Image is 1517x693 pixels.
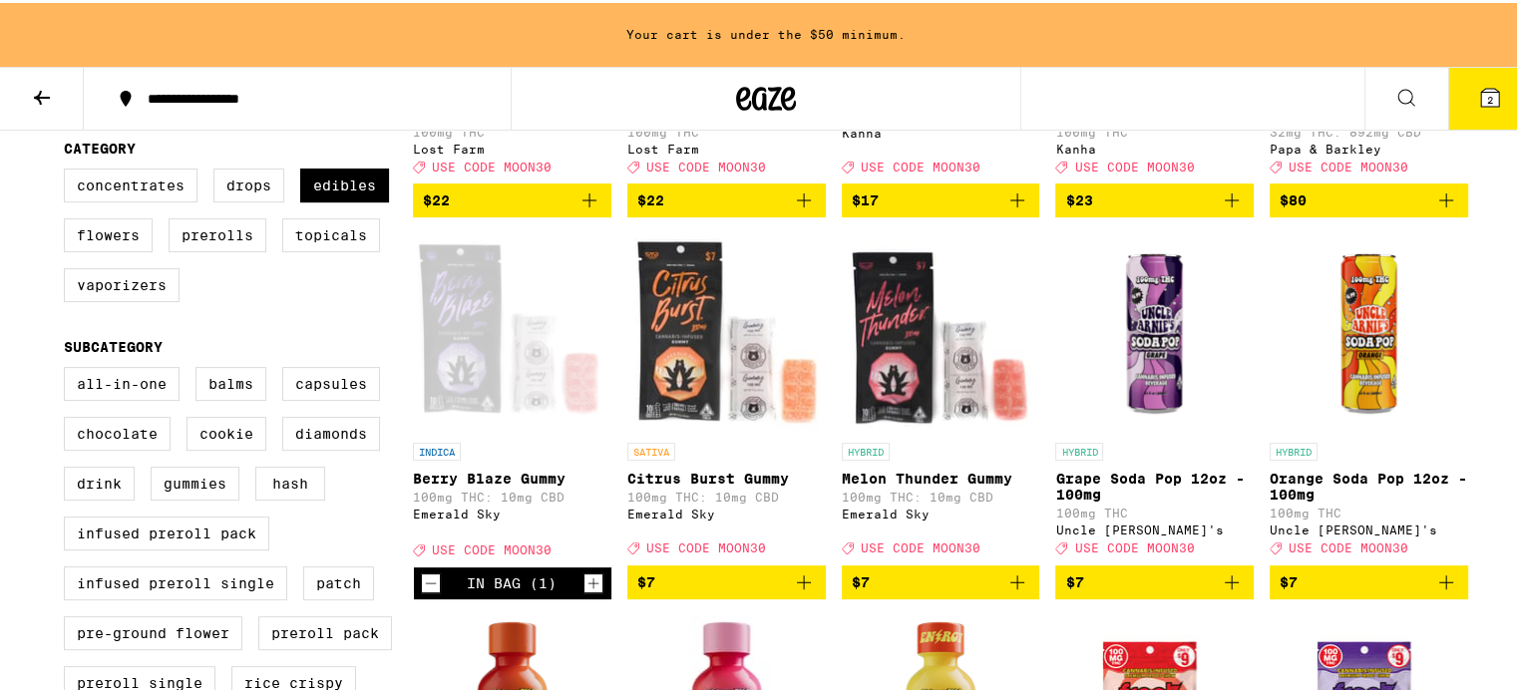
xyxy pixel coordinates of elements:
label: Drops [213,166,284,199]
div: Emerald Sky [627,505,826,518]
span: $17 [852,189,879,205]
span: USE CODE MOON30 [646,158,766,171]
a: Open page for Melon Thunder Gummy from Emerald Sky [842,230,1040,561]
p: HYBRID [1270,440,1318,458]
label: Capsules [282,364,380,398]
label: Hash [255,464,325,498]
button: Add to bag [1055,180,1254,214]
div: Papa & Barkley [1270,140,1468,153]
span: $80 [1280,189,1307,205]
label: Infused Preroll Single [64,563,287,597]
label: Drink [64,464,135,498]
label: Cookie [187,414,266,448]
a: Open page for Grape Soda Pop 12oz - 100mg from Uncle Arnie's [1055,230,1254,561]
span: USE CODE MOON30 [646,539,766,552]
legend: Category [64,138,136,154]
p: 100mg THC: 10mg CBD [413,488,611,501]
button: Add to bag [413,180,611,214]
p: INDICA [413,440,461,458]
img: Uncle Arnie's - Grape Soda Pop 12oz - 100mg [1055,230,1254,430]
p: 100mg THC [413,123,611,136]
button: Add to bag [1055,562,1254,596]
label: Gummies [151,464,239,498]
span: $7 [852,571,870,587]
label: Flowers [64,215,153,249]
img: Emerald Sky - Melon Thunder Gummy [842,230,1040,430]
span: USE CODE MOON30 [861,539,980,552]
p: SATIVA [627,440,675,458]
div: Emerald Sky [842,505,1040,518]
div: In Bag (1) [467,572,557,588]
div: Lost Farm [413,140,611,153]
p: 100mg THC [1055,504,1254,517]
label: All-In-One [64,364,180,398]
img: Uncle Arnie's - Orange Soda Pop 12oz - 100mg [1270,230,1468,430]
label: Vaporizers [64,265,180,299]
legend: Subcategory [64,336,163,352]
span: USE CODE MOON30 [861,158,980,171]
p: Citrus Burst Gummy [627,468,826,484]
button: Increment [583,570,603,590]
label: Chocolate [64,414,171,448]
label: Preroll Pack [258,613,392,647]
label: Edibles [300,166,389,199]
span: USE CODE MOON30 [432,158,552,171]
a: Open page for Berry Blaze Gummy from Emerald Sky [413,230,611,563]
button: Add to bag [1270,180,1468,214]
p: 100mg THC: 10mg CBD [627,488,826,501]
button: Add to bag [1270,562,1468,596]
label: Balms [195,364,266,398]
span: $22 [423,189,450,205]
label: Pre-ground Flower [64,613,242,647]
button: Decrement [421,570,441,590]
div: Kanha [842,124,1040,137]
label: Topicals [282,215,380,249]
p: HYBRID [1055,440,1103,458]
span: $23 [1065,189,1092,205]
span: USE CODE MOON30 [1074,539,1194,552]
p: 100mg THC [1055,123,1254,136]
span: $22 [637,189,664,205]
img: Emerald Sky - Citrus Burst Gummy [627,230,826,430]
span: $7 [1065,571,1083,587]
div: Kanha [1055,140,1254,153]
p: Melon Thunder Gummy [842,468,1040,484]
span: USE CODE MOON30 [432,541,552,554]
p: 32mg THC: 892mg CBD [1270,123,1468,136]
div: Uncle [PERSON_NAME]'s [1270,520,1468,533]
span: $7 [637,571,655,587]
p: Grape Soda Pop 12oz - 100mg [1055,468,1254,500]
a: Open page for Citrus Burst Gummy from Emerald Sky [627,230,826,561]
p: Orange Soda Pop 12oz - 100mg [1270,468,1468,500]
span: $7 [1280,571,1298,587]
div: Emerald Sky [413,505,611,518]
button: Add to bag [842,180,1040,214]
p: 100mg THC [1270,504,1468,517]
label: Infused Preroll Pack [64,514,269,547]
label: Patch [303,563,374,597]
div: Lost Farm [627,140,826,153]
span: 2 [1487,91,1493,103]
span: USE CODE MOON30 [1289,539,1408,552]
p: 100mg THC: 10mg CBD [842,488,1040,501]
p: 100mg THC [627,123,826,136]
a: Open page for Orange Soda Pop 12oz - 100mg from Uncle Arnie's [1270,230,1468,561]
span: USE CODE MOON30 [1074,158,1194,171]
div: Uncle [PERSON_NAME]'s [1055,520,1254,533]
label: Prerolls [169,215,266,249]
p: HYBRID [842,440,890,458]
button: Add to bag [627,180,826,214]
label: Diamonds [282,414,380,448]
button: Add to bag [842,562,1040,596]
span: Hi. Need any help? [12,14,144,30]
label: Concentrates [64,166,197,199]
p: Berry Blaze Gummy [413,468,611,484]
button: Add to bag [627,562,826,596]
span: USE CODE MOON30 [1289,158,1408,171]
